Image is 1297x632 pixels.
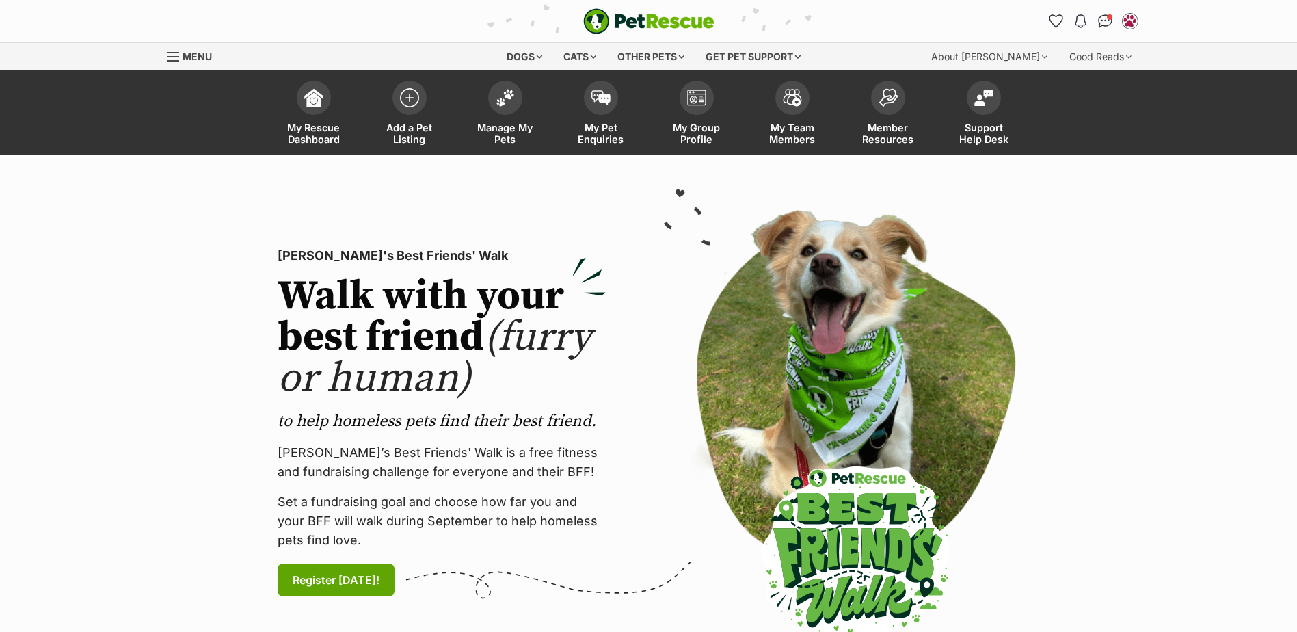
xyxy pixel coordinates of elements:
[974,90,993,106] img: help-desk-icon-fdf02630f3aa405de69fd3d07c3f3aa587a6932b1a1747fa1d2bba05be0121f9.svg
[583,8,714,34] a: PetRescue
[1075,14,1086,28] img: notifications-46538b983faf8c2785f20acdc204bb7945ddae34d4c08c2a6579f10ce5e182be.svg
[840,74,936,155] a: Member Resources
[745,74,840,155] a: My Team Members
[278,246,606,265] p: [PERSON_NAME]'s Best Friends' Walk
[922,43,1057,70] div: About [PERSON_NAME]
[591,90,611,105] img: pet-enquiries-icon-7e3ad2cf08bfb03b45e93fb7055b45f3efa6380592205ae92323e6603595dc1f.svg
[278,564,395,596] a: Register [DATE]!
[879,88,898,107] img: member-resources-icon-8e73f808a243e03378d46382f2149f9095a855e16c252ad45f914b54edf8863c.svg
[1119,10,1141,32] button: My account
[304,88,323,107] img: dashboard-icon-eb2f2d2d3e046f16d808141f083e7271f6b2e854fb5c12c21221c1fb7104beca.svg
[362,74,457,155] a: Add a Pet Listing
[266,74,362,155] a: My Rescue Dashboard
[553,74,649,155] a: My Pet Enquiries
[283,122,345,145] span: My Rescue Dashboard
[1060,43,1141,70] div: Good Reads
[278,410,606,432] p: to help homeless pets find their best friend.
[936,74,1032,155] a: Support Help Desk
[278,443,606,482] p: [PERSON_NAME]’s Best Friends' Walk is a free fitness and fundraising challenge for everyone and t...
[1098,14,1112,28] img: chat-41dd97257d64d25036548639549fe6c8038ab92f7586957e7f3b1b290dea8141.svg
[1070,10,1092,32] button: Notifications
[497,43,552,70] div: Dogs
[496,89,515,107] img: manage-my-pets-icon-02211641906a0b7f246fdf0571729dbe1e7629f14944591b6c1af311fb30b64b.svg
[457,74,553,155] a: Manage My Pets
[1045,10,1067,32] a: Favourites
[554,43,606,70] div: Cats
[278,276,606,399] h2: Walk with your best friend
[379,122,440,145] span: Add a Pet Listing
[762,122,823,145] span: My Team Members
[293,572,379,588] span: Register [DATE]!
[1095,10,1117,32] a: Conversations
[474,122,536,145] span: Manage My Pets
[649,74,745,155] a: My Group Profile
[687,90,706,106] img: group-profile-icon-3fa3cf56718a62981997c0bc7e787c4b2cf8bcc04b72c1350f741eb67cf2f40e.svg
[570,122,632,145] span: My Pet Enquiries
[400,88,419,107] img: add-pet-listing-icon-0afa8454b4691262ce3f59096e99ab1cd57d4a30225e0717b998d2c9b9846f56.svg
[167,43,222,68] a: Menu
[608,43,694,70] div: Other pets
[278,492,606,550] p: Set a fundraising goal and choose how far you and your BFF will walk during September to help hom...
[278,312,591,404] span: (furry or human)
[1123,14,1137,28] img: Ballarat Animal Shelter profile pic
[583,8,714,34] img: logo-e224e6f780fb5917bec1dbf3a21bbac754714ae5b6737aabdf751b685950b380.svg
[783,89,802,107] img: team-members-icon-5396bd8760b3fe7c0b43da4ab00e1e3bb1a5d9ba89233759b79545d2d3fc5d0d.svg
[857,122,919,145] span: Member Resources
[696,43,810,70] div: Get pet support
[666,122,727,145] span: My Group Profile
[183,51,212,62] span: Menu
[953,122,1015,145] span: Support Help Desk
[1045,10,1141,32] ul: Account quick links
